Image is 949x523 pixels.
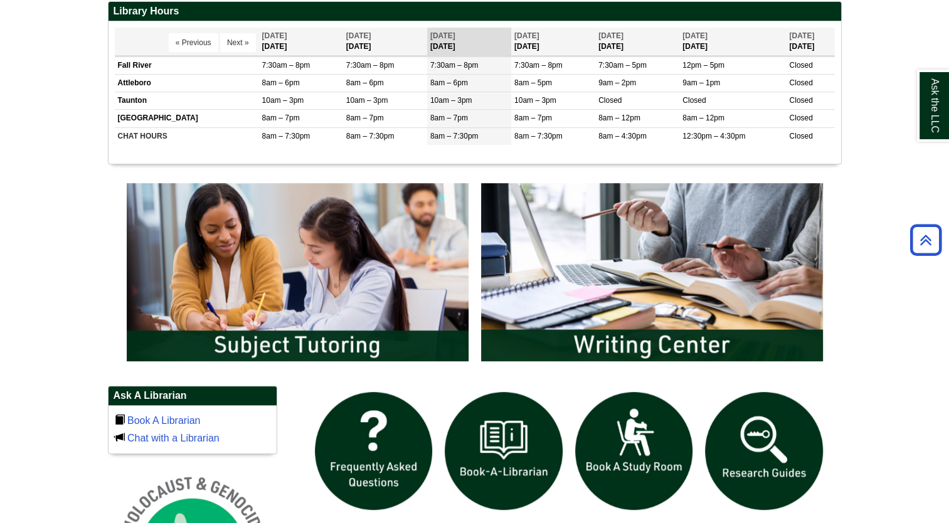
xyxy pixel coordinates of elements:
th: [DATE] [343,28,427,56]
span: 8am – 7pm [430,114,468,122]
span: 9am – 1pm [682,78,720,87]
th: [DATE] [786,28,834,56]
span: Closed [789,132,812,140]
span: 10am – 3pm [262,96,304,105]
span: 8am – 12pm [598,114,640,122]
button: Next » [220,33,256,52]
span: 8am – 5pm [514,78,552,87]
span: 7:30am – 8pm [262,61,310,70]
span: 12:30pm – 4:30pm [682,132,745,140]
span: 8am – 4:30pm [598,132,647,140]
span: Closed [682,96,706,105]
span: [DATE] [346,31,371,40]
span: Closed [789,114,812,122]
td: CHAT HOURS [115,127,259,145]
span: 8am – 7pm [514,114,552,122]
img: frequently asked questions [309,386,439,516]
th: [DATE] [427,28,511,56]
span: 10am – 3pm [430,96,472,105]
span: 8am – 12pm [682,114,724,122]
td: [GEOGRAPHIC_DATA] [115,110,259,127]
img: Book a Librarian icon links to book a librarian web page [438,386,569,516]
span: 8am – 7:30pm [430,132,479,140]
span: [DATE] [682,31,708,40]
span: 7:30am – 8pm [514,61,563,70]
span: 8am – 7:30pm [262,132,310,140]
span: 12pm – 5pm [682,61,724,70]
span: Closed [598,96,622,105]
h2: Library Hours [109,2,841,21]
span: [DATE] [430,31,455,40]
span: 10am – 3pm [514,96,556,105]
th: [DATE] [259,28,343,56]
td: Fall River [115,56,259,74]
span: [DATE] [789,31,814,40]
span: Closed [789,78,812,87]
img: Research Guides icon links to research guides web page [699,386,829,516]
td: Taunton [115,92,259,110]
a: Book A Librarian [127,415,201,426]
span: [DATE] [598,31,623,40]
th: [DATE] [679,28,786,56]
span: 8am – 7:30pm [346,132,395,140]
span: 8am – 6pm [262,78,300,87]
span: 9am – 2pm [598,78,636,87]
span: Closed [789,96,812,105]
img: Subject Tutoring Information [120,177,475,367]
div: slideshow [120,177,829,373]
span: [DATE] [514,31,539,40]
th: [DATE] [595,28,679,56]
span: 7:30am – 8pm [430,61,479,70]
span: 8am – 7pm [346,114,384,122]
span: 7:30am – 8pm [346,61,395,70]
a: Back to Top [906,231,946,248]
span: [DATE] [262,31,287,40]
h2: Ask A Librarian [109,386,277,406]
a: Chat with a Librarian [127,433,220,443]
span: 8am – 6pm [430,78,468,87]
span: 10am – 3pm [346,96,388,105]
img: book a study room icon links to book a study room web page [569,386,699,516]
span: 7:30am – 5pm [598,61,647,70]
span: 8am – 7:30pm [514,132,563,140]
span: 8am – 7pm [262,114,300,122]
img: Writing Center Information [475,177,829,367]
span: Closed [789,61,812,70]
button: « Previous [169,33,218,52]
span: 8am – 6pm [346,78,384,87]
td: Attleboro [115,75,259,92]
th: [DATE] [511,28,595,56]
